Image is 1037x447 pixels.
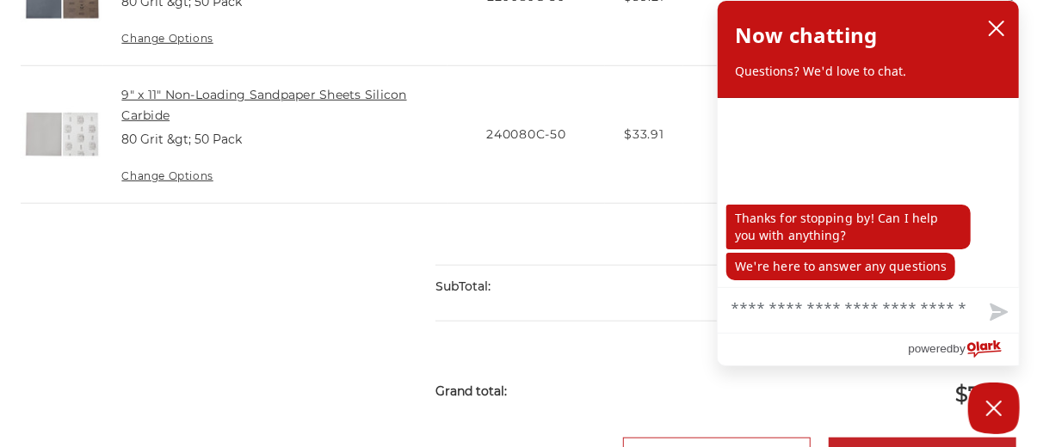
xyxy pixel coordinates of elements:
button: Send message [976,293,1019,333]
h2: Now chatting [735,18,877,52]
span: 240080C-50 [487,126,566,142]
p: Shipping & Taxes Calculated at Checkout [435,321,1016,352]
strong: Grand total: [435,383,507,399]
a: 9" x 11" Non-Loading Sandpaper Sheets Silicon Carbide [121,87,406,123]
button: close chatbox [983,15,1010,41]
p: Thanks for stopping by! Can I help you with anything? [726,205,971,249]
span: powered [908,338,953,359]
button: Close Chatbox [968,383,1020,434]
div: SubTotal: [435,266,725,308]
a: Change Options [121,169,213,182]
a: Change Options [121,32,213,45]
div: chat [718,98,1019,287]
a: Powered by Olark [908,334,1019,365]
span: $73.12 [955,382,1016,407]
p: We're here to answer any questions [726,253,955,280]
dd: 80 Grit &gt; 50 Pack [121,131,242,149]
p: Questions? We'd love to chat. [735,63,1002,80]
span: by [954,338,966,359]
img: 9 inch x 11 inch Silicon Carbide Sandpaper Sheet [21,93,103,175]
span: $33.91 [624,126,664,142]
